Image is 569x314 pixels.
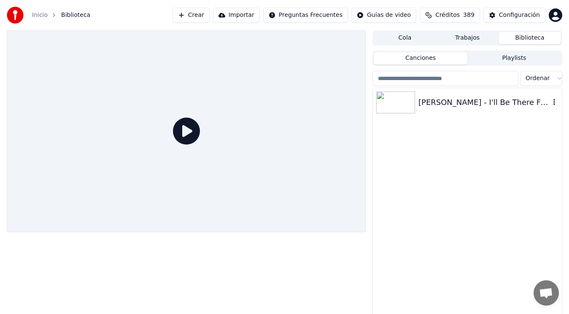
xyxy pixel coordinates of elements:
button: Biblioteca [499,32,561,44]
button: Playlists [467,52,561,64]
button: Guías de video [351,8,416,23]
button: Cola [374,32,436,44]
button: Importar [213,8,260,23]
a: Inicio [32,11,48,19]
span: Créditos [435,11,460,19]
img: youka [7,7,24,24]
nav: breadcrumb [32,11,90,19]
button: Créditos389 [420,8,480,23]
div: Configuración [499,11,540,19]
span: 389 [463,11,475,19]
a: Chat abierto [534,280,559,306]
button: Crear [173,8,210,23]
button: Preguntas Frecuentes [263,8,348,23]
button: Trabajos [436,32,499,44]
button: Configuración [483,8,545,23]
div: [PERSON_NAME] - I'll Be There For You [418,97,550,108]
span: Ordenar [526,74,550,83]
span: Biblioteca [61,11,90,19]
button: Canciones [374,52,467,64]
